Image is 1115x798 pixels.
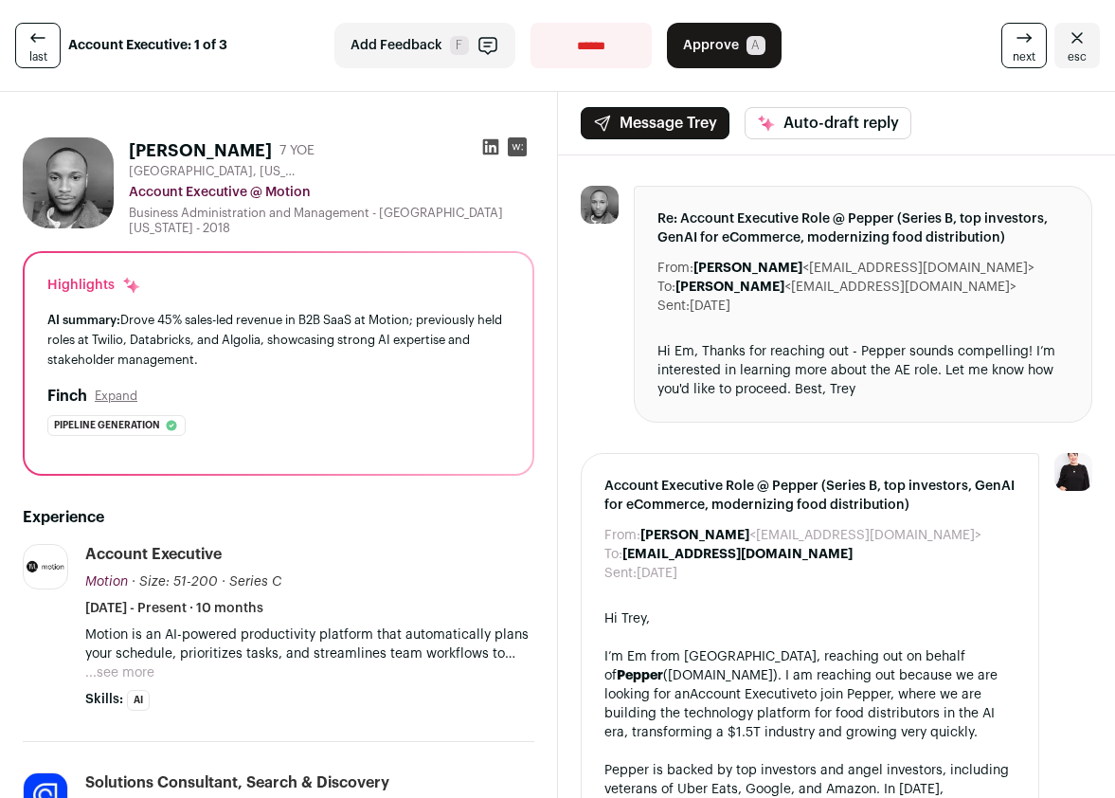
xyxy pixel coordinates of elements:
[24,560,67,573] img: c00a443d57f87db88fffd47e01c07db3ab91794dc96396851434862fa9b520f3.jpg
[683,36,739,55] span: Approve
[693,262,802,275] b: [PERSON_NAME]
[29,49,47,64] span: last
[85,599,263,618] span: [DATE] - Present · 10 months
[1013,49,1035,64] span: next
[54,416,160,435] span: Pipeline generation
[279,141,315,160] div: 7 YOE
[745,107,911,139] button: Auto-draft reply
[690,688,804,701] a: Account Executive
[617,669,663,682] strong: Pepper
[450,36,469,55] span: F
[129,137,272,164] h1: [PERSON_NAME]
[129,183,534,202] div: Account Executive @ Motion
[85,663,154,682] button: ...see more
[47,314,120,326] span: AI summary:
[690,297,730,316] dd: [DATE]
[229,575,281,589] span: Series C
[85,544,222,565] div: Account Executive
[47,276,141,295] div: Highlights
[85,575,128,589] span: Motion
[637,564,677,583] dd: [DATE]
[622,548,853,561] b: [EMAIL_ADDRESS][DOMAIN_NAME]
[657,342,1070,399] div: Hi Em, Thanks for reaching out - Pepper sounds compelling! I’m interested in learning more about ...
[604,526,640,545] dt: From:
[222,572,225,591] span: ·
[1068,49,1087,64] span: esc
[604,609,1016,628] div: Hi Trey,
[675,278,1016,297] dd: <[EMAIL_ADDRESS][DOMAIN_NAME]>
[746,36,765,55] span: A
[85,690,123,709] span: Skills:
[604,477,1016,515] span: Account Executive Role @ Pepper (Series B, top investors, GenAI for eCommerce, modernizing food d...
[1001,23,1047,68] a: next
[85,626,534,663] p: Motion is an AI-powered productivity platform that automatically plans your schedule, prioritizes...
[23,506,534,529] h2: Experience
[85,772,389,793] div: Solutions Consultant, Search & Discovery
[581,186,619,224] img: f27e5071a80270df75bc63bbf782006811ab30a86ca6d44b9096f99ddeefe485
[657,297,690,316] dt: Sent:
[129,164,299,179] span: [GEOGRAPHIC_DATA], [US_STATE], [GEOGRAPHIC_DATA]
[23,137,114,228] img: f27e5071a80270df75bc63bbf782006811ab30a86ca6d44b9096f99ddeefe485
[657,259,693,278] dt: From:
[1054,23,1100,68] a: Close
[675,281,784,294] b: [PERSON_NAME]
[581,107,729,139] button: Message Trey
[604,647,1016,742] div: I’m Em from [GEOGRAPHIC_DATA], reaching out on behalf of ([DOMAIN_NAME]). I am reaching out becau...
[657,209,1070,247] span: Re: Account Executive Role @ Pepper (Series B, top investors, GenAI for eCommerce, modernizing fo...
[1054,453,1092,491] img: 9240684-medium_jpg
[667,23,782,68] button: Approve A
[640,526,981,545] dd: <[EMAIL_ADDRESS][DOMAIN_NAME]>
[693,259,1034,278] dd: <[EMAIL_ADDRESS][DOMAIN_NAME]>
[95,389,137,404] button: Expand
[640,529,749,542] b: [PERSON_NAME]
[129,206,534,236] div: Business Administration and Management - [GEOGRAPHIC_DATA][US_STATE] - 2018
[47,385,87,408] h2: Finch
[15,23,61,68] a: last
[334,23,515,68] button: Add Feedback F
[47,310,510,370] div: Drove 45% sales-led revenue in B2B SaaS at Motion; previously held roles at Twilio, Databricks, a...
[657,278,675,297] dt: To:
[604,564,637,583] dt: Sent:
[604,545,622,564] dt: To:
[127,690,150,711] li: AI
[132,575,218,589] span: · Size: 51-200
[351,36,442,55] span: Add Feedback
[68,36,227,55] strong: Account Executive: 1 of 3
